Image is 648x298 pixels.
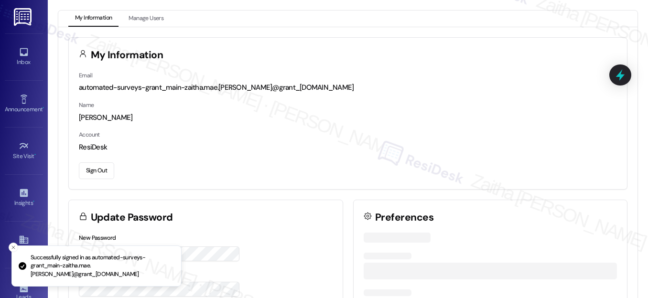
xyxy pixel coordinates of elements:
[5,185,43,211] a: Insights •
[5,232,43,257] a: Buildings
[91,50,163,60] h3: My Information
[79,142,617,152] div: ResiDesk
[43,105,44,111] span: •
[375,213,433,223] h3: Preferences
[79,234,116,242] label: New Password
[31,254,173,279] p: Successfully signed in as automated-surveys-grant_main-zaitha.mae.[PERSON_NAME]@grant_[DOMAIN_NAME]
[14,8,33,26] img: ResiDesk Logo
[34,151,36,158] span: •
[33,198,34,205] span: •
[5,138,43,164] a: Site Visit •
[68,11,119,27] button: My Information
[79,162,114,179] button: Sign Out
[91,213,173,223] h3: Update Password
[9,243,18,252] button: Close toast
[79,83,617,93] div: automated-surveys-grant_main-zaitha.mae.[PERSON_NAME]@grant_[DOMAIN_NAME]
[79,101,94,109] label: Name
[5,44,43,70] a: Inbox
[79,131,100,138] label: Account
[122,11,170,27] button: Manage Users
[79,113,617,123] div: [PERSON_NAME]
[79,72,92,79] label: Email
